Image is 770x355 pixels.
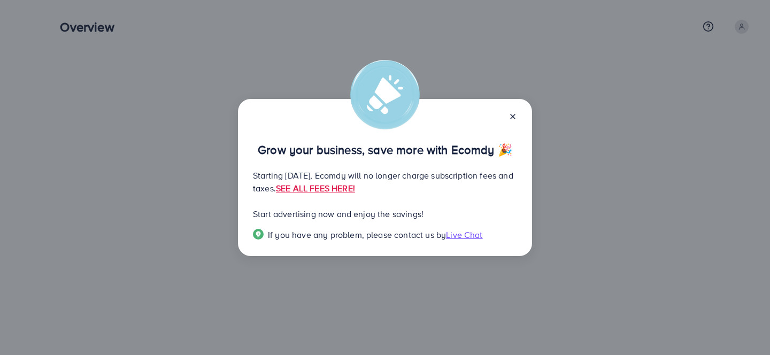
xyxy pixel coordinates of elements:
[268,229,446,241] span: If you have any problem, please contact us by
[253,143,517,156] p: Grow your business, save more with Ecomdy 🎉
[276,182,355,194] a: SEE ALL FEES HERE!
[253,169,517,195] p: Starting [DATE], Ecomdy will no longer charge subscription fees and taxes.
[446,229,482,241] span: Live Chat
[350,60,420,129] img: alert
[253,207,517,220] p: Start advertising now and enjoy the savings!
[253,229,264,240] img: Popup guide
